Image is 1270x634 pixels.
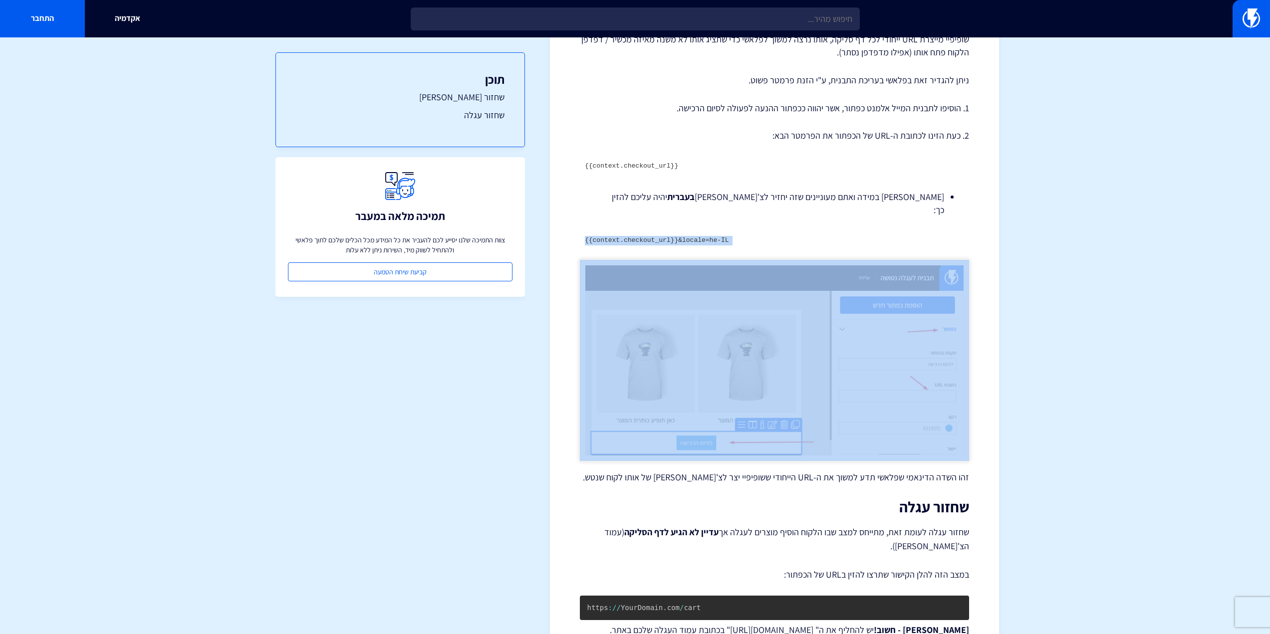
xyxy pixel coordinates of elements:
span: : [608,604,612,612]
h2: שחזור עגלה [580,499,969,515]
a: שחזור [PERSON_NAME] [296,91,505,104]
a: שחזור עגלה [296,109,505,122]
strong: עדיין לא הגיע לדף הסליקה [624,526,719,538]
input: חיפוש מהיר... [411,7,860,30]
p: ניתן להגדיר זאת בפלאשי בעריכת התבנית, ע"י הזנת פרמטר פשוט. [580,74,969,87]
span: . [663,604,667,612]
span: / [612,604,616,612]
code: {{context.checkout_url}}&locale=he-IL [585,236,729,244]
p: שופיפיי מייצרת URL ייחודי לכל דף סליקה, אותו נרצה למשוך לפלאשי כדי שתציג אותו לא משנה מאיזה מכשיר... [580,33,969,58]
code: https YourDomain com cart [587,604,701,612]
p: צוות התמיכה שלנו יסייע לכם להעביר את כל המידע מכל הכלים שלכם לתוך פלאשי ולהתחיל לשווק מיד, השירות... [288,235,512,255]
p: 1. הוסיפו לתבנית המייל אלמנט כפתור, אשר יהווה ככפתור ההנעה לפעולה לסיום הרכישה. [580,102,969,115]
li: [PERSON_NAME] במידה ואתם מעוניינים שזה יחזיר לצ'[PERSON_NAME] יהיה עליכם להזין כך: [605,191,944,216]
p: במצב הזה להלן הקישור שתרצו להזין בURL של הכפתור: [580,568,969,581]
h3: תוכן [296,73,505,86]
strong: בעברית [667,191,695,203]
p: 2. כעת הזינו לכתובת ה-URL של הכפתור את הפרמטר הבא: [580,129,969,142]
h3: תמיכה מלאה במעבר [355,210,445,222]
span: / [616,604,620,612]
a: קביעת שיחת הטמעה [288,262,512,281]
p: זהו השדה הדינאמי שפלאשי תדע למשוך את ה-URL הייחודי ששופיפיי יצר לצ'[PERSON_NAME] של אותו לקוח שנטש. [580,471,969,484]
p: שחזור עגלה לעומת זאת, מתייחס למצב שבו הלקוח הוסיף מוצרים לעגלה אך (עמוד הצ'[PERSON_NAME]). [580,525,969,553]
code: {{context.checkout_url}} [585,162,678,170]
span: / [680,604,684,612]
